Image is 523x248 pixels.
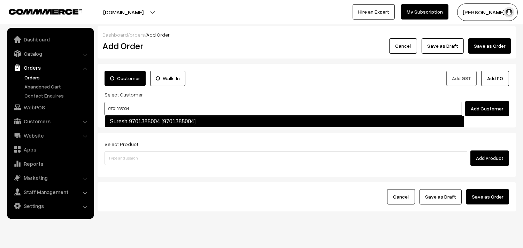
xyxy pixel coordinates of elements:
[130,32,145,38] a: orders
[9,61,92,74] a: Orders
[446,71,477,86] button: Add GST
[9,7,70,15] a: COMMMERCE
[146,32,170,38] span: Add Order
[9,186,92,198] a: Staff Management
[105,140,138,148] label: Select Product
[465,101,509,116] button: Add Customer
[23,74,92,81] a: Orders
[23,92,92,99] a: Contact Enquires
[105,71,146,86] label: Customer
[102,31,511,38] div: / /
[9,143,92,156] a: Apps
[481,71,509,86] button: Add PO
[420,189,462,204] button: Save as Draft
[9,129,92,142] a: Website
[9,101,92,114] a: WebPOS
[23,83,92,90] a: Abandoned Cart
[389,38,417,54] button: Cancel
[105,116,464,127] a: Suresh 9701385004 [9701385004]
[9,115,92,127] a: Customers
[470,150,509,166] button: Add Product
[79,3,168,21] button: [DOMAIN_NAME]
[105,102,462,116] input: Search by name, email, or phone
[102,40,232,51] h2: Add Order
[9,157,92,170] a: Reports
[387,189,415,204] button: Cancel
[353,4,395,20] a: Hire an Expert
[102,32,128,38] a: Dashboard
[9,171,92,184] a: Marketing
[105,151,467,165] input: Type and Search
[9,33,92,46] a: Dashboard
[422,38,464,54] button: Save as Draft
[9,200,92,212] a: Settings
[150,71,185,86] label: Walk-In
[457,3,518,21] button: [PERSON_NAME] s…
[401,4,448,20] a: My Subscription
[466,189,509,204] button: Save as Order
[9,9,82,14] img: COMMMERCE
[468,38,511,54] button: Save as Order
[504,7,514,17] img: user
[105,91,143,98] label: Select Customer
[9,47,92,60] a: Catalog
